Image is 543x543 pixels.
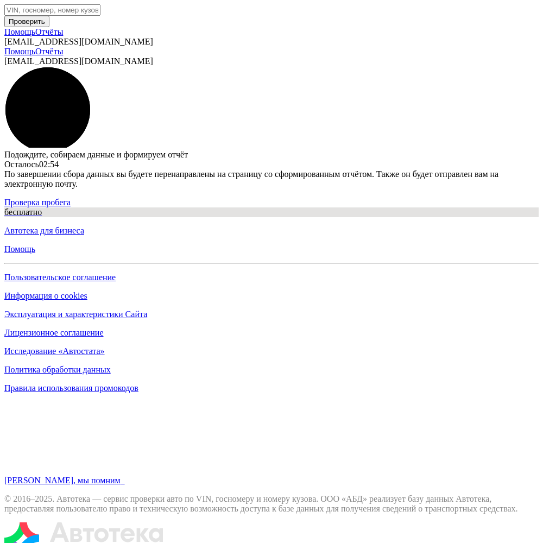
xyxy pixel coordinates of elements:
[4,198,539,217] div: Проверка пробега
[4,56,539,66] div: [EMAIL_ADDRESS][DOMAIN_NAME]
[4,273,539,282] a: Пользовательское соглашение
[4,346,539,356] a: Исследование «Автостата»
[4,383,539,393] a: Правила использования промокодов
[9,17,45,26] span: Проверить
[4,198,539,217] a: Проверка пробегабесплатно
[4,310,539,319] a: Эксплуатация и характеристики Сайта
[4,328,539,338] a: Лицензионное соглашение
[4,4,100,16] input: VIN, госномер, номер кузова
[4,365,539,375] a: Политика обработки данных
[4,16,49,27] button: Проверить
[4,226,539,236] a: Автотека для бизнеса
[4,291,539,301] a: Информация о cookies
[4,494,539,514] p: © 2016– 2025 . Автотека — сервис проверки авто по VIN, госномеру и номеру кузова. ООО «АБД» реали...
[35,27,63,36] a: Отчёты
[4,27,35,36] a: Помощь
[4,160,539,169] div: Осталось 02:54
[4,244,539,254] a: Помощь
[4,37,539,47] div: [EMAIL_ADDRESS][DOMAIN_NAME]
[4,169,539,189] div: По завершении сбора данных вы будете перенаправлены на страницу со сформированным отчётом. Также ...
[4,402,539,485] a: [PERSON_NAME], мы помним
[4,150,539,160] div: Подождите, собираем данные и формируем отчёт
[35,47,63,56] a: Отчёты
[4,47,35,56] a: Помощь
[4,207,42,217] span: бесплатно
